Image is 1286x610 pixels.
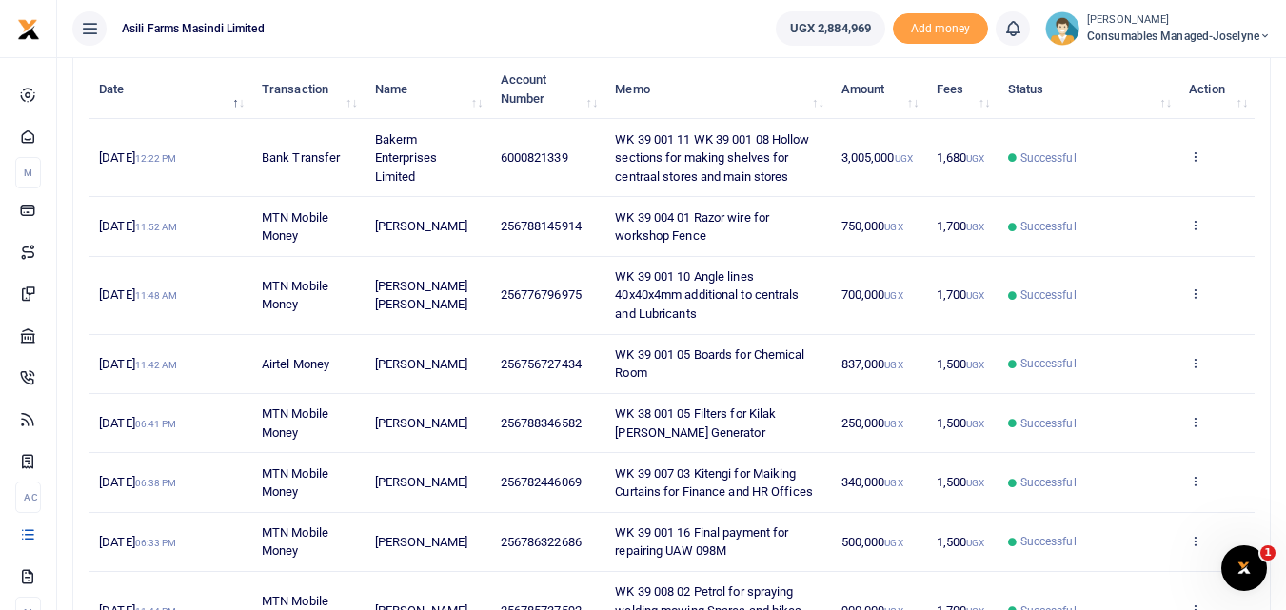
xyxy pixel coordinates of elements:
span: Successful [1020,533,1077,550]
small: 11:52 AM [135,222,178,232]
span: [DATE] [99,475,176,489]
small: UGX [966,478,984,488]
span: MTN Mobile Money [262,279,328,312]
img: logo-small [17,18,40,41]
small: UGX [884,290,902,301]
li: Toup your wallet [893,13,988,45]
span: Asili Farms Masindi Limited [114,20,272,37]
small: UGX [966,538,984,548]
span: 1,700 [937,287,985,302]
small: UGX [966,222,984,232]
span: [DATE] [99,416,176,430]
th: Fees: activate to sort column ascending [925,60,997,119]
small: UGX [966,290,984,301]
span: 256788145914 [501,219,582,233]
span: 340,000 [841,475,903,489]
small: UGX [884,360,902,370]
small: 11:42 AM [135,360,178,370]
th: Status: activate to sort column ascending [997,60,1178,119]
span: [PERSON_NAME] [375,475,467,489]
span: Successful [1020,149,1077,167]
small: UGX [966,360,984,370]
span: UGX 2,884,969 [790,19,871,38]
span: Consumables managed-Joselyne [1087,28,1271,45]
span: 6000821339 [501,150,568,165]
th: Amount: activate to sort column ascending [830,60,925,119]
span: WK 39 001 16 Final payment for repairing UAW 098M [615,525,788,559]
small: UGX [884,419,902,429]
th: Date: activate to sort column descending [89,60,251,119]
span: [PERSON_NAME] [375,219,467,233]
span: [DATE] [99,287,177,302]
small: UGX [884,222,902,232]
span: [PERSON_NAME] [PERSON_NAME] [375,279,467,312]
span: Successful [1020,286,1077,304]
th: Account Number: activate to sort column ascending [489,60,604,119]
span: MTN Mobile Money [262,406,328,440]
span: 1 [1260,545,1276,561]
small: [PERSON_NAME] [1087,12,1271,29]
span: 837,000 [841,357,903,371]
span: Bakerm Enterprises Limited [375,132,437,184]
span: [DATE] [99,219,177,233]
span: 256756727434 [501,357,582,371]
span: Airtel Money [262,357,329,371]
span: 1,700 [937,219,985,233]
li: M [15,157,41,188]
small: UGX [884,538,902,548]
a: UGX 2,884,969 [776,11,885,46]
iframe: Intercom live chat [1221,545,1267,591]
span: 1,500 [937,475,985,489]
th: Action: activate to sort column ascending [1178,60,1255,119]
span: WK 39 007 03 Kitengi for Maiking Curtains for Finance and HR Offices [615,466,813,500]
span: [DATE] [99,535,176,549]
span: 700,000 [841,287,903,302]
span: MTN Mobile Money [262,466,328,500]
span: 750,000 [841,219,903,233]
span: 256788346582 [501,416,582,430]
span: WK 39 001 11 WK 39 001 08 Hollow sections for making shelves for centraal stores and main stores [615,132,809,184]
span: 1,500 [937,357,985,371]
small: 11:48 AM [135,290,178,301]
span: Successful [1020,474,1077,491]
span: MTN Mobile Money [262,210,328,244]
span: WK 39 004 01 Razor wire for workshop Fence [615,210,769,244]
small: 06:38 PM [135,478,177,488]
span: MTN Mobile Money [262,525,328,559]
small: UGX [895,153,913,164]
span: 3,005,000 [841,150,913,165]
span: 500,000 [841,535,903,549]
span: [PERSON_NAME] [375,357,467,371]
a: Add money [893,20,988,34]
small: 12:22 PM [135,153,177,164]
span: 250,000 [841,416,903,430]
th: Memo: activate to sort column ascending [604,60,830,119]
span: [DATE] [99,150,176,165]
span: Bank Transfer [262,150,340,165]
small: 06:33 PM [135,538,177,548]
small: UGX [884,478,902,488]
img: profile-user [1045,11,1079,46]
small: UGX [966,419,984,429]
th: Transaction: activate to sort column ascending [251,60,365,119]
th: Name: activate to sort column ascending [365,60,490,119]
li: Wallet ballance [768,11,893,46]
small: UGX [966,153,984,164]
span: WK 39 001 10 Angle lines 40x40x4mm additional to centrals and Lubricants [615,269,799,321]
span: Add money [893,13,988,45]
span: Successful [1020,218,1077,235]
span: [DATE] [99,357,177,371]
span: 1,500 [937,535,985,549]
li: Ac [15,482,41,513]
span: Successful [1020,355,1077,372]
span: 1,500 [937,416,985,430]
span: WK 38 001 05 Filters for Kilak [PERSON_NAME] Generator [615,406,776,440]
span: Successful [1020,415,1077,432]
span: WK 39 001 05 Boards for Chemical Room [615,347,804,381]
span: 256786322686 [501,535,582,549]
span: 1,680 [937,150,985,165]
small: 06:41 PM [135,419,177,429]
a: profile-user [PERSON_NAME] Consumables managed-Joselyne [1045,11,1271,46]
span: 256776796975 [501,287,582,302]
span: [PERSON_NAME] [375,416,467,430]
